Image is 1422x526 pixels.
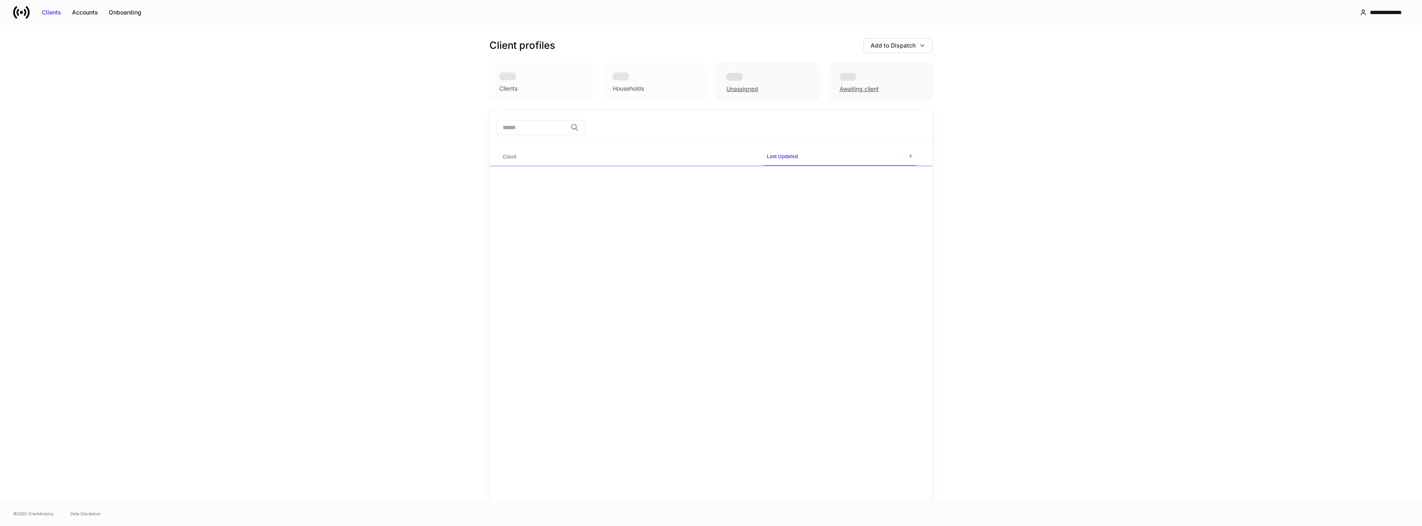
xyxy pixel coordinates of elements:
div: Awaiting client [829,63,933,100]
h6: Client [503,153,516,161]
div: Clients [499,84,518,93]
button: Accounts [67,6,103,19]
button: Add to Dispatch [864,38,933,53]
span: Last Updated [763,148,916,166]
div: Unassigned [716,63,819,100]
div: Clients [42,8,61,17]
span: © 2025 OneAdvisory [13,510,54,517]
div: Unassigned [726,85,758,93]
a: Data Disclaimer [70,510,101,517]
div: Add to Dispatch [871,41,916,50]
span: Client [499,149,757,166]
div: Accounts [72,8,98,17]
div: Awaiting client [840,85,879,93]
div: Onboarding [109,8,141,17]
h3: Client profiles [489,39,555,52]
button: Clients [36,6,67,19]
button: Onboarding [103,6,147,19]
h6: Last Updated [767,152,798,160]
div: Households [613,84,644,93]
